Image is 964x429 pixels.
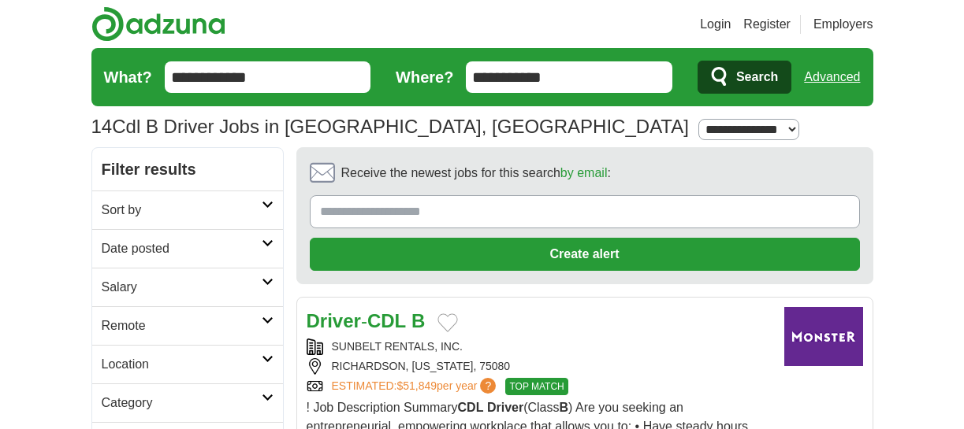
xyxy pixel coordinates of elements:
label: Where? [396,65,453,89]
a: Category [92,383,283,422]
strong: B [560,401,569,414]
span: 14 [91,113,113,141]
div: RICHARDSON, [US_STATE], 75080 [307,358,772,375]
h2: Salary [102,278,262,297]
a: ESTIMATED:$51,849per year? [332,378,500,395]
span: TOP MATCH [505,378,568,395]
h2: Filter results [92,148,283,190]
h2: Category [102,394,262,412]
h1: Cdl B Driver Jobs in [GEOGRAPHIC_DATA], [GEOGRAPHIC_DATA] [91,116,689,137]
a: Register [743,15,791,34]
strong: Driver [307,310,361,331]
strong: CDL [458,401,484,414]
a: Date posted [92,229,283,268]
strong: CDL [367,310,406,331]
span: ? [480,378,496,394]
span: Receive the newest jobs for this search : [341,164,611,183]
a: Salary [92,268,283,306]
h2: Location [102,355,262,374]
a: Remote [92,306,283,345]
a: Location [92,345,283,383]
a: by email [560,166,608,179]
div: SUNBELT RENTALS, INC. [307,338,772,355]
span: Search [736,61,778,93]
a: Advanced [804,61,860,93]
span: $51,849 [396,379,437,392]
button: Add to favorite jobs [437,313,458,332]
label: What? [104,65,152,89]
h2: Remote [102,316,262,335]
h2: Sort by [102,201,262,220]
h2: Date posted [102,239,262,258]
a: Driver-CDL B [307,310,426,331]
button: Search [698,61,791,94]
a: Login [700,15,731,34]
button: Create alert [310,238,860,271]
img: Adzuna logo [91,6,225,42]
a: Employers [813,15,873,34]
strong: B [411,310,425,331]
img: Company logo [784,307,863,366]
strong: Driver [487,401,523,414]
a: Sort by [92,190,283,229]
